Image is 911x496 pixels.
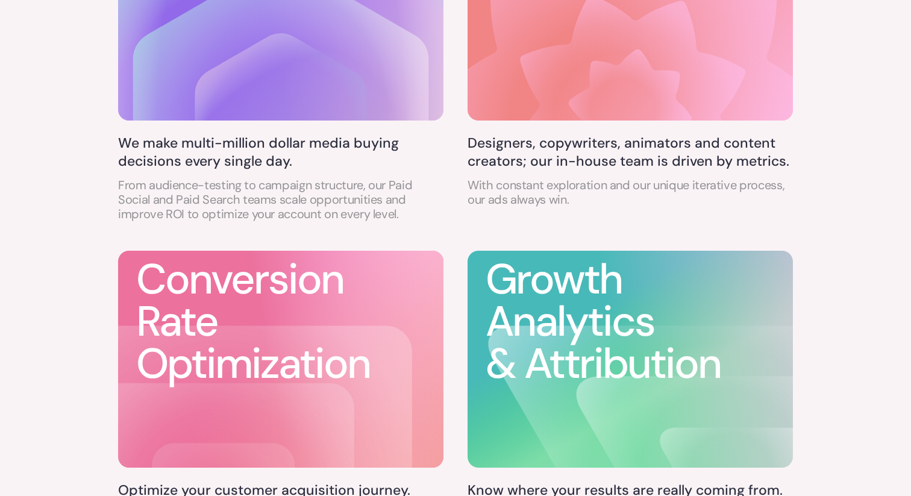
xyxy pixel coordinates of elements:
[118,134,443,171] h5: We make multi-million dollar media buying decisions every single day.
[468,178,793,207] p: With constant exploration and our unique iterative process, our ads always win.
[486,259,793,385] h3: Growth Analytics & Attribution
[136,259,370,385] h3: Conversion Rate Optimization
[118,178,443,221] p: From audience-testing to campaign structure, our Paid Social and Paid Search teams scale opportun...
[468,134,793,171] h5: Designers, copywriters, animators and content creators; our in-house team is driven by metrics.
